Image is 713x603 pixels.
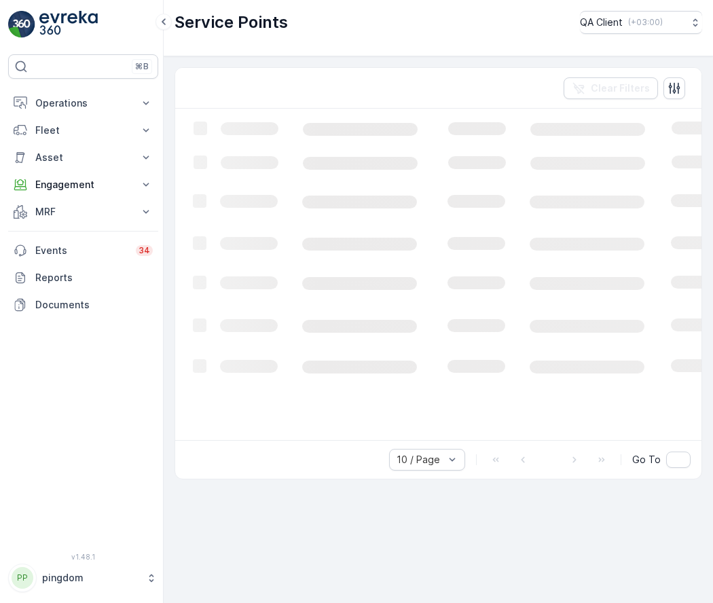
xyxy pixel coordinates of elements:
button: Asset [8,144,158,171]
p: MRF [35,205,131,219]
p: pingdom [42,571,139,585]
button: Fleet [8,117,158,144]
button: Clear Filters [564,77,658,99]
a: Events34 [8,237,158,264]
button: Engagement [8,171,158,198]
p: Engagement [35,178,131,191]
button: MRF [8,198,158,225]
span: v 1.48.1 [8,553,158,561]
button: QA Client(+03:00) [580,11,702,34]
p: Documents [35,298,153,312]
button: Operations [8,90,158,117]
a: Documents [8,291,158,318]
div: PP [12,567,33,589]
p: Reports [35,271,153,285]
p: 34 [139,245,150,256]
img: logo_light-DOdMpM7g.png [39,11,98,38]
img: logo [8,11,35,38]
p: Fleet [35,124,131,137]
span: Go To [632,453,661,467]
button: PPpingdom [8,564,158,592]
p: Asset [35,151,131,164]
p: ( +03:00 ) [628,17,663,28]
p: Clear Filters [591,81,650,95]
a: Reports [8,264,158,291]
p: Events [35,244,128,257]
p: QA Client [580,16,623,29]
p: Service Points [175,12,288,33]
p: ⌘B [135,61,149,72]
p: Operations [35,96,131,110]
